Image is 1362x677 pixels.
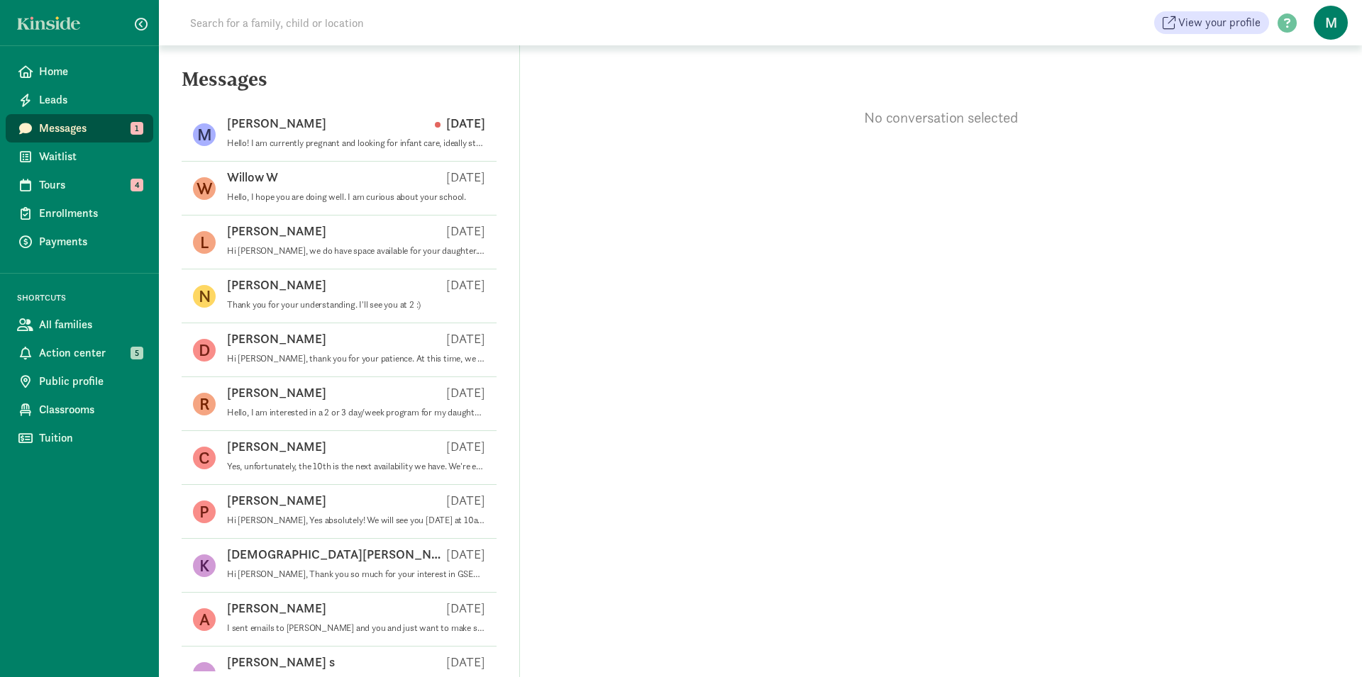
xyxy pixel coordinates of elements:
[193,177,216,200] figure: W
[227,384,326,401] p: [PERSON_NAME]
[227,138,485,149] p: Hello! I am currently pregnant and looking for infant care, ideally starting around ~end of [DATE...
[193,393,216,415] figure: R
[227,353,485,364] p: Hi [PERSON_NAME], thank you for your patience. At this time, we are fully enrolled for our [DEMOG...
[446,492,485,509] p: [DATE]
[193,339,216,362] figure: D
[6,228,153,256] a: Payments
[227,515,485,526] p: Hi [PERSON_NAME], Yes absolutely! We will see you [DATE] at 10am :)
[193,285,216,308] figure: N
[446,600,485,617] p: [DATE]
[227,461,485,472] p: Yes, unfortunately, the 10th is the next availability we have. We're excited to see you guys agai...
[193,500,216,523] figure: P
[182,9,580,37] input: Search for a family, child or location
[446,546,485,563] p: [DATE]
[227,330,326,347] p: [PERSON_NAME]
[131,179,143,191] span: 4
[435,115,485,132] p: [DATE]
[227,546,446,563] p: [DEMOGRAPHIC_DATA][PERSON_NAME]
[6,310,153,339] a: All families
[446,330,485,347] p: [DATE]
[520,108,1362,128] p: No conversation selected
[227,245,485,257] p: Hi [PERSON_NAME], we do have space available for your daughter. if you could email me at [EMAIL_A...
[193,554,216,577] figure: K
[227,492,326,509] p: [PERSON_NAME]
[193,231,216,254] figure: L
[39,177,142,194] span: Tours
[39,401,142,418] span: Classrooms
[227,276,326,293] p: [PERSON_NAME]
[227,654,335,671] p: [PERSON_NAME] s
[227,569,485,580] p: Hi [PERSON_NAME], Thank you so much for your interest in GSECC! You're more than welcome to book ...
[6,142,153,171] a: Waitlist
[193,447,216,469] figure: C
[446,654,485,671] p: [DATE]
[39,345,142,362] span: Action center
[446,169,485,186] p: [DATE]
[446,384,485,401] p: [DATE]
[6,57,153,86] a: Home
[1314,6,1348,40] span: M
[1178,14,1261,31] span: View your profile
[6,114,153,142] a: Messages 1
[131,347,143,359] span: 5
[39,373,142,390] span: Public profile
[6,86,153,114] a: Leads
[131,122,143,135] span: 1
[193,123,216,146] figure: M
[193,608,216,631] figure: A
[159,68,519,102] h5: Messages
[227,169,278,186] p: Willow W
[227,600,326,617] p: [PERSON_NAME]
[446,438,485,455] p: [DATE]
[227,438,326,455] p: [PERSON_NAME]
[227,622,485,634] p: I sent emails to [PERSON_NAME] and you and just want to make sure they are getting through. I'm s...
[6,396,153,424] a: Classrooms
[446,223,485,240] p: [DATE]
[39,316,142,333] span: All families
[6,171,153,199] a: Tours 4
[227,407,485,418] p: Hello, I am interested in a 2 or 3 day/week program for my daughter (born [DEMOGRAPHIC_DATA]), st...
[6,199,153,228] a: Enrollments
[39,63,142,80] span: Home
[227,191,485,203] p: Hello, I hope you are doing well. I am curious about your school.
[446,276,485,293] p: [DATE]
[227,299,485,310] p: Thank you for your understanding. I'll see you at 2 :)
[1154,11,1269,34] a: View your profile
[39,233,142,250] span: Payments
[6,424,153,452] a: Tuition
[39,148,142,165] span: Waitlist
[227,115,326,132] p: [PERSON_NAME]
[6,339,153,367] a: Action center 5
[39,430,142,447] span: Tuition
[39,91,142,108] span: Leads
[39,205,142,222] span: Enrollments
[227,223,326,240] p: [PERSON_NAME]
[6,367,153,396] a: Public profile
[39,120,142,137] span: Messages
